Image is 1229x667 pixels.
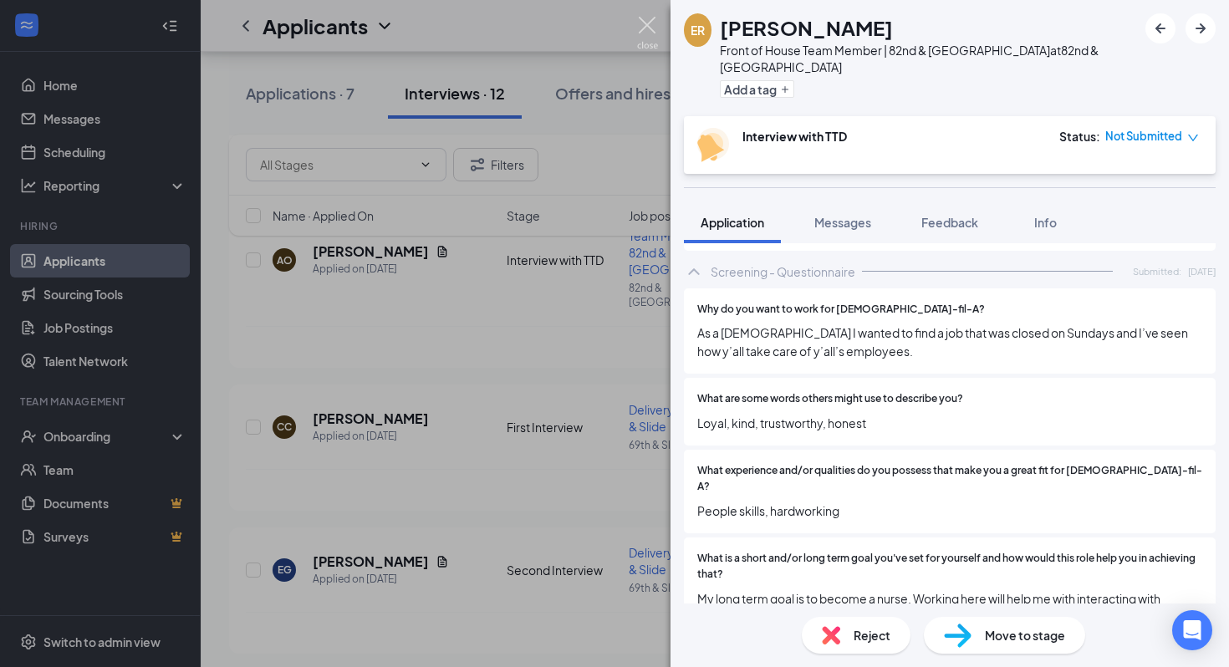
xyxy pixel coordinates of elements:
span: What are some words others might use to describe you? [697,391,963,407]
b: Interview with TTD [742,129,847,144]
svg: ArrowLeftNew [1150,18,1170,38]
div: Open Intercom Messenger [1172,610,1212,650]
span: Info [1034,215,1057,230]
span: down [1187,132,1199,144]
svg: ArrowRight [1191,18,1211,38]
svg: Plus [780,84,790,94]
span: What is a short and/or long term goal you've set for yourself and how would this role help you in... [697,551,1202,583]
button: ArrowLeftNew [1145,13,1175,43]
svg: ChevronUp [684,262,704,282]
span: Move to stage [985,626,1065,644]
span: Not Submitted [1105,128,1182,145]
span: Reject [854,626,890,644]
div: Front of House Team Member | 82nd & [GEOGRAPHIC_DATA] at 82nd & [GEOGRAPHIC_DATA] [720,42,1137,75]
span: What experience and/or qualities do you possess that make you a great fit for [DEMOGRAPHIC_DATA]-... [697,463,1202,495]
span: My long term goal is to become a nurse. Working here will help me with interacting with different... [697,589,1202,626]
button: PlusAdd a tag [720,80,794,98]
div: Status : [1059,128,1100,145]
span: Messages [814,215,871,230]
h1: [PERSON_NAME] [720,13,893,42]
span: [DATE] [1188,264,1216,278]
span: Submitted: [1133,264,1181,278]
div: Screening - Questionnaire [711,263,855,280]
span: People skills, hardworking [697,502,1202,520]
span: As a [DEMOGRAPHIC_DATA] I wanted to find a job that was closed on Sundays and I’ve seen how y’all... [697,323,1202,360]
div: ER [691,22,705,38]
button: ArrowRight [1186,13,1216,43]
span: Why do you want to work for [DEMOGRAPHIC_DATA]-fil-A? [697,302,985,318]
span: Feedback [921,215,978,230]
span: Application [701,215,764,230]
span: Loyal, kind, trustworthy, honest [697,414,1202,432]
